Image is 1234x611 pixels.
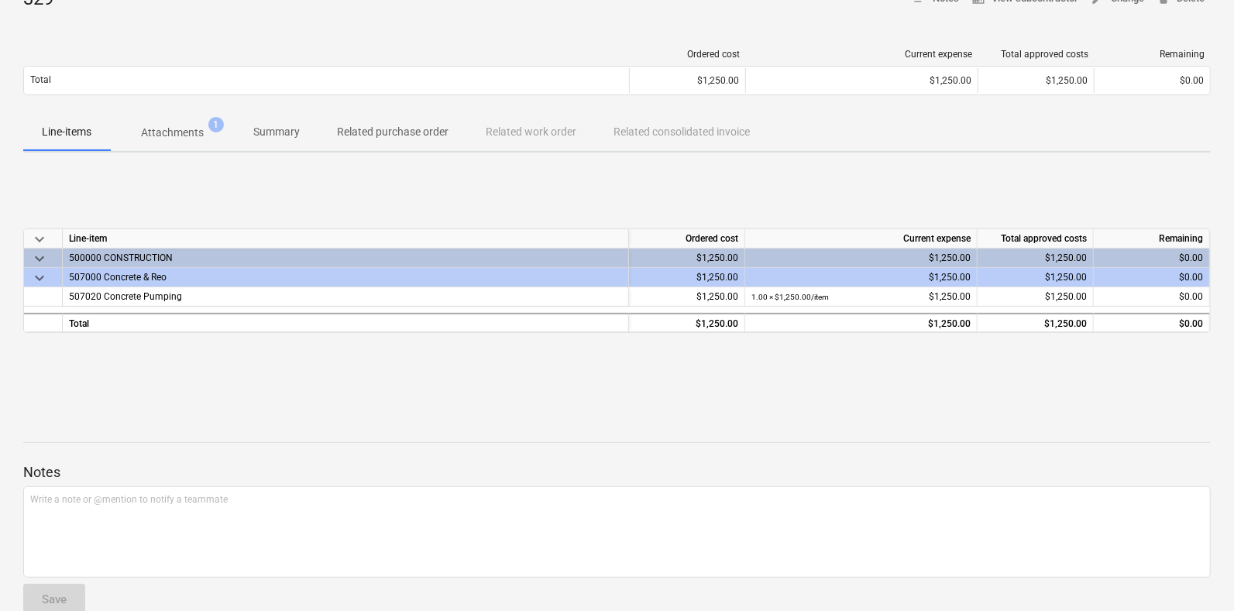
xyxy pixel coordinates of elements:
[1100,314,1203,334] div: $0.00
[745,229,978,249] div: Current expense
[30,269,49,287] span: keyboard_arrow_down
[30,74,51,87] p: Total
[751,268,971,287] div: $1,250.00
[1101,49,1205,60] div: Remaining
[752,49,972,60] div: Current expense
[30,249,49,268] span: keyboard_arrow_down
[635,268,738,287] div: $1,250.00
[984,287,1087,307] div: $1,250.00
[751,287,971,307] div: $1,250.00
[636,49,740,60] div: Ordered cost
[635,249,738,268] div: $1,250.00
[1094,229,1210,249] div: Remaining
[635,314,738,334] div: $1,250.00
[752,75,971,86] div: $1,250.00
[63,313,629,332] div: Total
[751,249,971,268] div: $1,250.00
[1100,268,1203,287] div: $0.00
[253,124,300,140] p: Summary
[985,49,1088,60] div: Total approved costs
[984,249,1087,268] div: $1,250.00
[984,268,1087,287] div: $1,250.00
[1101,75,1204,86] div: $0.00
[629,229,745,249] div: Ordered cost
[978,229,1094,249] div: Total approved costs
[30,230,49,249] span: keyboard_arrow_down
[141,125,204,141] p: Attachments
[1100,287,1203,307] div: $0.00
[63,229,629,249] div: Line-item
[985,75,1088,86] div: $1,250.00
[1100,249,1203,268] div: $0.00
[751,314,971,334] div: $1,250.00
[751,293,829,301] small: 1.00 × $1,250.00 / item
[208,117,224,132] span: 1
[69,268,622,287] div: 507000 Concrete & Reo
[69,249,622,267] div: 500000 CONSTRUCTION
[337,124,449,140] p: Related purchase order
[23,463,1211,482] p: Notes
[69,291,182,302] span: 507020 Concrete Pumping
[42,124,91,140] p: Line-items
[636,75,739,86] div: $1,250.00
[984,314,1087,334] div: $1,250.00
[635,287,738,307] div: $1,250.00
